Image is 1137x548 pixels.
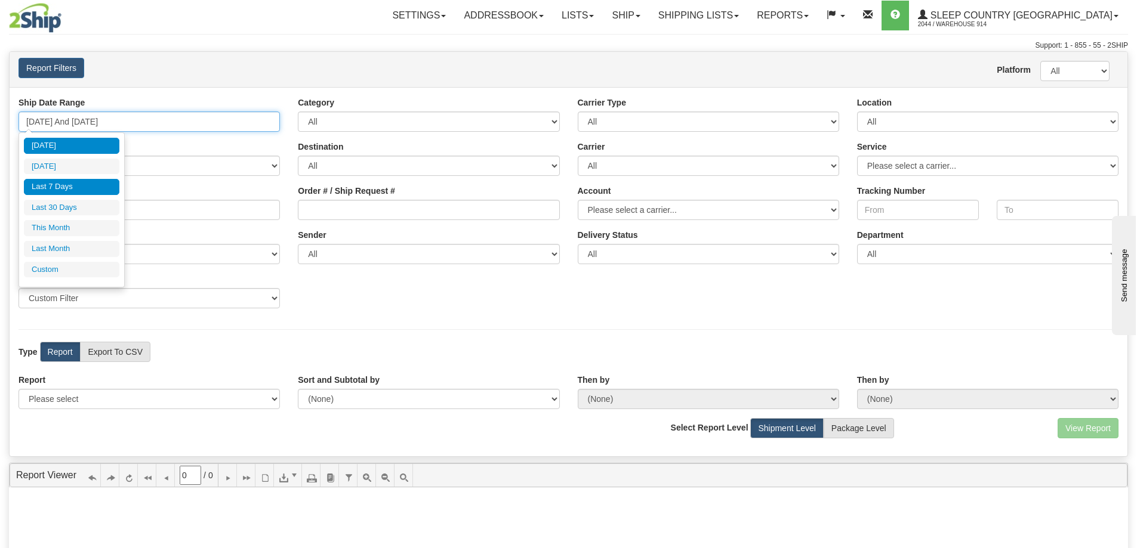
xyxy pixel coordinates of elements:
[857,185,925,197] label: Tracking Number
[857,229,904,241] label: Department
[9,10,110,19] div: Send message
[578,185,611,197] label: Account
[24,159,119,175] li: [DATE]
[455,1,553,30] a: Addressbook
[298,97,334,109] label: Category
[578,97,626,109] label: Carrier Type
[24,138,119,154] li: [DATE]
[750,418,824,438] label: Shipment Level
[603,1,649,30] a: Ship
[24,262,119,278] li: Custom
[9,3,61,33] img: logo2044.jpg
[578,141,605,153] label: Carrier
[578,374,610,386] label: Then by
[298,229,326,241] label: Sender
[298,141,343,153] label: Destination
[19,97,85,109] label: Ship Date Range
[298,374,380,386] label: Sort and Subtotal by
[204,469,206,481] span: /
[80,342,150,362] label: Export To CSV
[9,41,1128,51] div: Support: 1 - 855 - 55 - 2SHIP
[748,1,818,30] a: Reports
[857,97,892,109] label: Location
[383,1,455,30] a: Settings
[1110,213,1136,335] iframe: chat widget
[16,470,76,480] a: Report Viewer
[24,220,119,236] li: This Month
[24,200,119,216] li: Last 30 Days
[997,200,1118,220] input: To
[24,179,119,195] li: Last 7 Days
[578,229,638,241] label: Please ensure data set in report has been RECENTLY tracked from your Shipment History
[208,469,213,481] span: 0
[997,64,1022,76] label: Platform
[40,342,81,362] label: Report
[857,141,887,153] label: Service
[918,18,1007,30] span: 2044 / Warehouse 914
[19,374,45,386] label: Report
[928,10,1113,20] span: Sleep Country [GEOGRAPHIC_DATA]
[298,185,395,197] label: Order # / Ship Request #
[649,1,748,30] a: Shipping lists
[909,1,1127,30] a: Sleep Country [GEOGRAPHIC_DATA] 2044 / Warehouse 914
[19,346,38,358] label: Type
[24,241,119,257] li: Last Month
[671,422,748,434] label: Select Report Level
[19,58,84,78] button: Report Filters
[553,1,603,30] a: Lists
[824,418,894,438] label: Package Level
[857,200,979,220] input: From
[578,244,839,264] select: Please ensure data set in report has been RECENTLY tracked from your Shipment History
[857,374,889,386] label: Then by
[1058,418,1118,438] button: View Report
